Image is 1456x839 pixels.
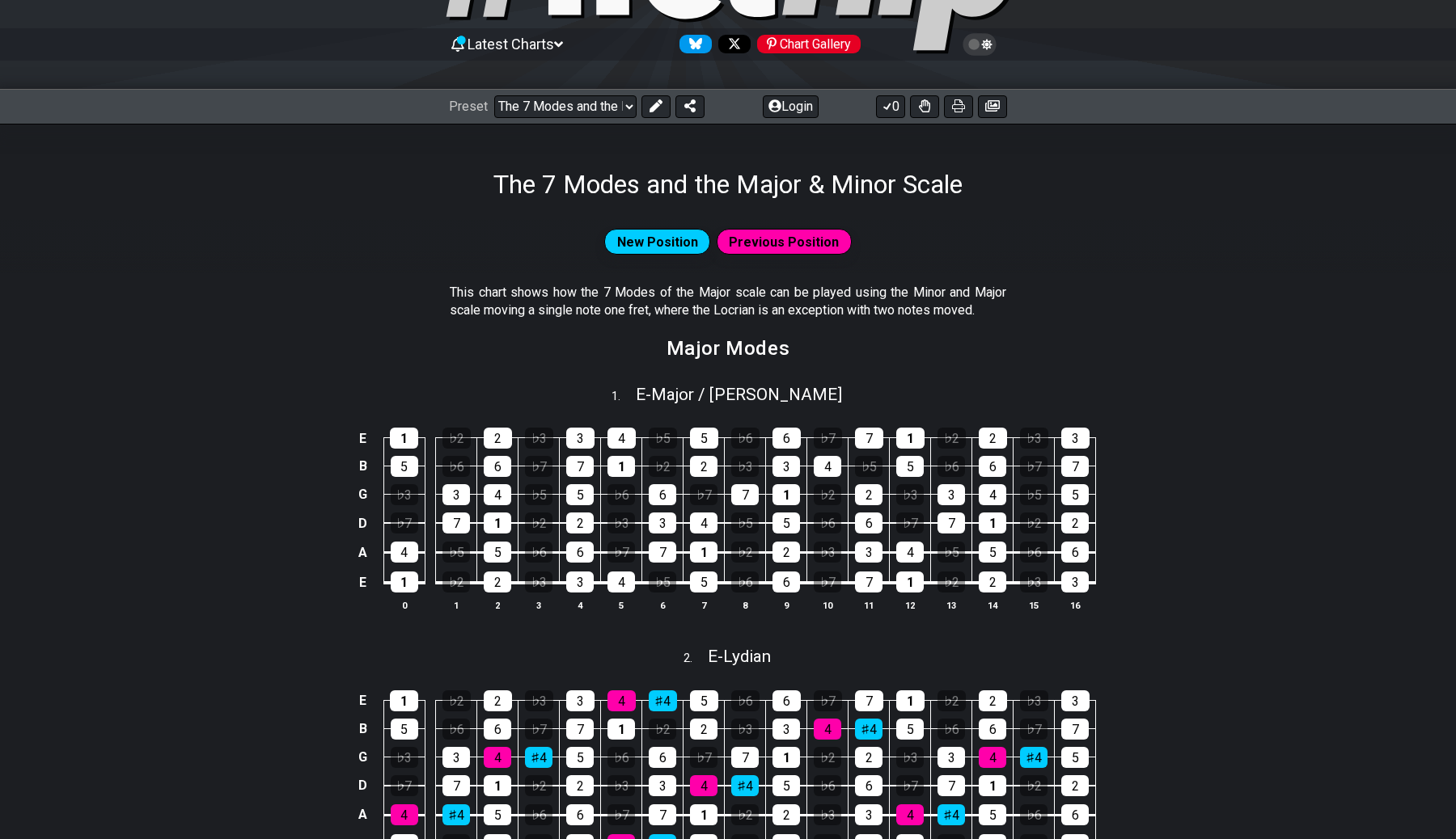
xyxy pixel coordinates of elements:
div: Chart Gallery [757,35,861,53]
div: 2 [772,542,800,563]
a: Follow #fretflip at X [712,35,751,53]
div: 3 [566,571,594,592]
div: 1 [772,747,800,768]
div: 4 [979,747,1006,768]
div: 7 [442,512,470,533]
button: Edit Preset [641,95,671,118]
div: ♭7 [607,542,635,563]
td: E [353,686,373,715]
div: ♭2 [731,542,759,563]
div: 7 [566,456,594,477]
div: ♭2 [814,484,841,505]
div: 1 [607,719,635,740]
div: ♭7 [525,719,552,740]
div: ♭5 [525,484,552,505]
p: This chart shows how the 7 Modes of the Major scale can be played using the Minor and Major scale... [450,284,1006,320]
div: 4 [690,775,717,796]
div: 2 [855,747,882,768]
span: 2 . [684,650,708,668]
th: 4 [560,597,601,613]
th: 15 [1014,597,1055,613]
div: 7 [938,775,965,796]
td: E [353,424,373,453]
th: 8 [725,597,766,613]
span: New Position [617,230,698,254]
div: ♭5 [1020,484,1048,505]
div: 5 [566,484,594,505]
span: Toggle light / dark theme [971,37,989,52]
div: 2 [1061,512,1089,533]
div: 3 [649,512,676,533]
div: 1 [690,542,717,563]
span: E - Major / [PERSON_NAME] [636,385,842,404]
div: 5 [772,512,800,533]
div: 7 [442,775,470,796]
div: 7 [1061,719,1089,740]
div: ♭3 [525,571,552,592]
div: 2 [979,571,1006,592]
div: 5 [566,747,594,768]
div: 1 [690,804,717,825]
select: Preset [494,95,637,118]
div: 7 [1061,456,1089,477]
div: ♭3 [391,747,418,768]
td: E [353,567,373,597]
div: 3 [938,484,965,505]
div: 3 [855,542,882,563]
div: 1 [484,775,511,796]
span: Preset [449,99,488,114]
td: A [353,538,373,567]
div: 7 [731,484,759,505]
th: 14 [972,597,1014,613]
div: 3 [772,456,800,477]
div: ♭3 [391,484,418,505]
div: 3 [649,775,676,796]
div: ♭5 [649,571,676,592]
div: ♭3 [525,428,553,449]
div: 4 [484,484,511,505]
div: 3 [855,804,882,825]
div: 1 [979,775,1006,796]
div: 2 [484,571,511,592]
div: ♭6 [525,542,552,563]
div: ♭2 [442,428,471,449]
div: ♯4 [855,719,882,740]
div: 1 [607,456,635,477]
div: ♭3 [731,456,759,477]
div: 3 [442,747,470,768]
th: 7 [684,597,725,613]
div: 3 [938,747,965,768]
div: 7 [855,690,883,711]
div: 1 [390,428,418,449]
div: ♭6 [731,690,760,711]
span: Latest Charts [468,36,554,53]
div: ♭7 [896,512,924,533]
div: ♭5 [938,542,965,563]
div: 5 [690,690,718,711]
td: G [353,480,373,508]
div: 4 [607,690,636,711]
div: 6 [772,690,801,711]
a: #fretflip at Pinterest [751,35,861,53]
div: 6 [566,804,594,825]
div: ♭6 [1020,542,1048,563]
div: 6 [649,747,676,768]
div: 3 [442,484,470,505]
div: 5 [690,571,717,592]
div: ♭7 [391,775,418,796]
div: ♭6 [1020,804,1048,825]
th: 10 [807,597,849,613]
div: ♭5 [649,428,677,449]
div: 7 [855,571,882,592]
div: ♭2 [1020,775,1048,796]
div: ♭3 [731,719,759,740]
td: D [353,508,373,538]
div: ♭2 [442,571,470,592]
div: 6 [484,719,511,740]
div: ♭3 [607,512,635,533]
div: 2 [1061,775,1089,796]
div: ♭2 [525,775,552,796]
div: ♭3 [896,747,924,768]
div: ♭3 [607,775,635,796]
div: 6 [1061,542,1089,563]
